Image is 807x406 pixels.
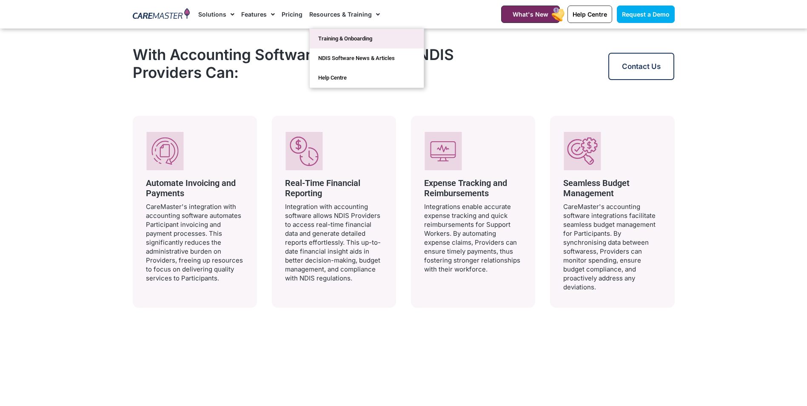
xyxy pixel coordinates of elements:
a: Training & Onboarding [310,29,424,49]
span: Expense Tracking and Reimbursements [424,178,507,198]
p: Integrations enable accurate expense tracking and quick reimbursements for Support Workers. By au... [424,202,522,274]
a: What's New [501,6,560,23]
span: Help Centre [573,11,607,18]
span: What's New [513,11,548,18]
a: NDIS Software News & Articles [310,49,424,68]
span: Real-Time Financial Reporting [285,178,360,198]
span: Seamless Budget Management [563,178,630,198]
p: CareMaster's integration with accounting software automates Participant invoicing and payment pro... [146,202,244,283]
h2: With Accounting Software Integrations, NDIS Providers Can: [133,46,518,81]
a: Help Centre [567,6,612,23]
p: CareMaster's accounting software integrations facilitate seamless budget management for Participa... [563,202,661,292]
a: Request a Demo [617,6,675,23]
img: CareMaster Logo [133,8,190,21]
span: Automate Invoicing and Payments [146,178,236,198]
p: Integration with accounting software allows NDIS Providers to access real-time financial data and... [285,202,383,283]
a: Help Centre [310,68,424,88]
span: Contact Us [622,62,661,71]
span: Request a Demo [622,11,670,18]
a: Contact Us [608,53,674,80]
ul: Resources & Training [309,29,424,88]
